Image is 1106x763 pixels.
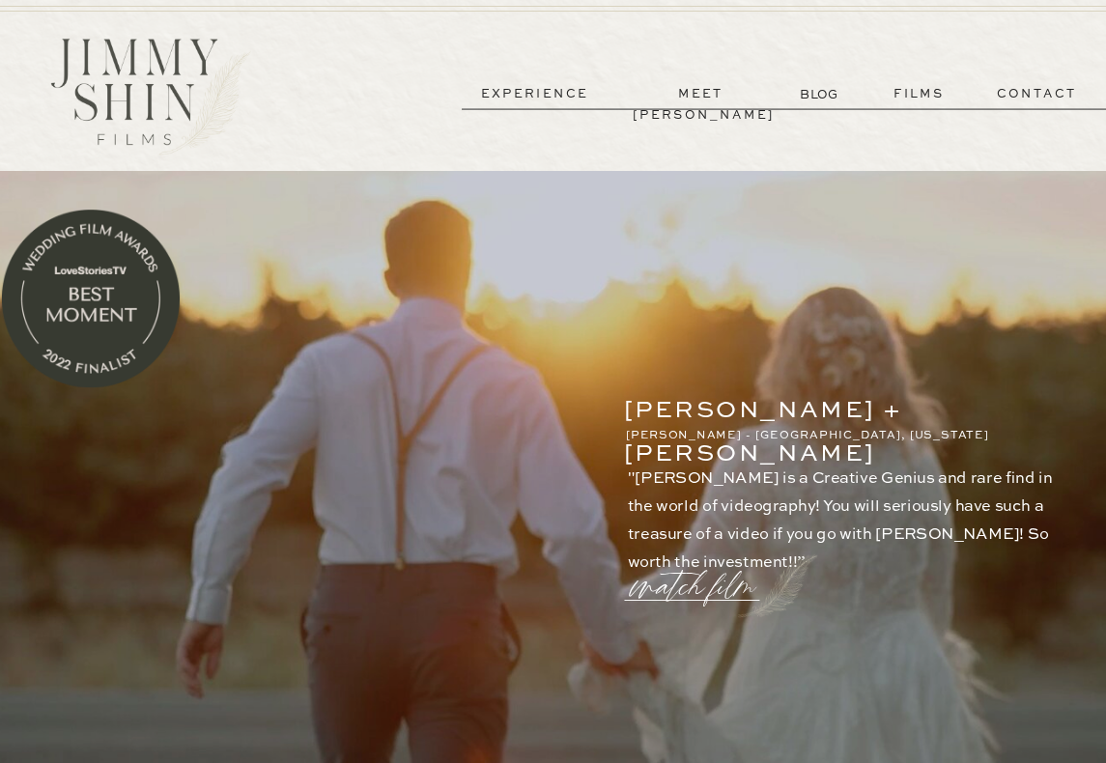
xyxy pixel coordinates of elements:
a: experience [467,84,603,105]
a: films [874,84,965,105]
a: meet [PERSON_NAME] [633,84,769,105]
p: [PERSON_NAME] + [PERSON_NAME] [624,390,1010,415]
a: contact [971,84,1103,105]
p: [PERSON_NAME] - [GEOGRAPHIC_DATA], [US_STATE] [626,427,1012,443]
p: "[PERSON_NAME] is a Creative Genius and rare find in the world of videography! You will seriously... [628,466,1071,556]
a: watch film [633,541,765,611]
a: BLOG [800,85,841,104]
